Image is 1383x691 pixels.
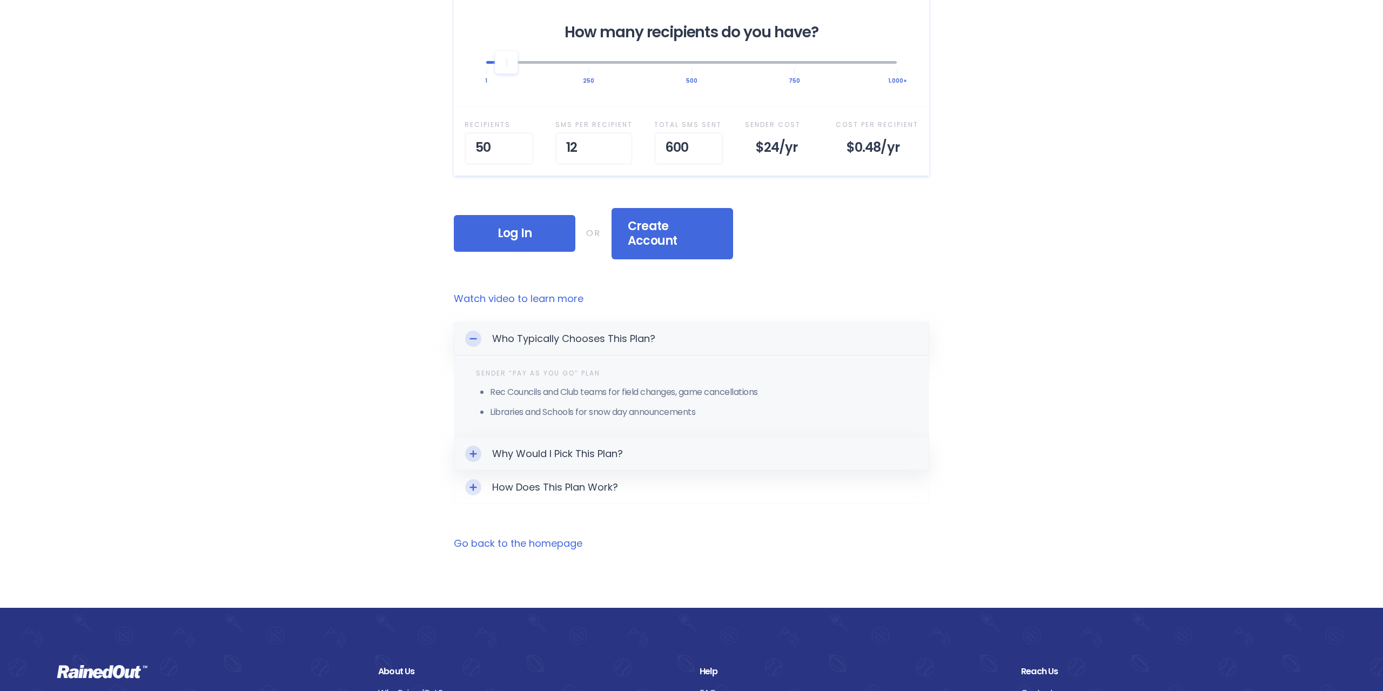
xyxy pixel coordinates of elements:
[745,118,814,132] div: Sender Cost
[378,665,683,679] div: About Us
[465,132,534,165] div: 50
[470,226,559,241] span: Log In
[700,665,1005,679] div: Help
[555,118,633,132] div: SMS per Recipient
[586,226,601,240] div: OR
[486,25,897,39] div: How many recipients do you have?
[490,406,907,419] li: Libraries and Schools for snow day announcements
[1021,665,1326,679] div: Reach Us
[836,132,918,165] div: $0.48 /yr
[465,479,481,495] div: Toggle Expand
[454,536,582,550] a: Go back to the homepage
[628,219,717,249] span: Create Account
[654,132,723,165] div: 600
[465,118,534,132] div: Recipient s
[454,292,929,306] a: Watch video to learn more
[476,366,907,380] div: Sender “Pay As You Go” Plan
[836,118,918,132] div: Cost Per Recipient
[612,208,733,259] div: Create Account
[490,386,907,399] li: Rec Councils and Club teams for field changes, game cancellations
[745,132,814,165] div: $24 /yr
[454,438,929,470] div: Toggle ExpandWhy Would I Pick This Plan?
[555,132,633,165] div: 12
[465,446,481,462] div: Toggle Expand
[454,215,575,252] div: Log In
[465,331,481,347] div: Toggle Expand
[654,118,723,132] div: Total SMS Sent
[454,323,929,355] div: Toggle ExpandWho Typically Chooses This Plan?
[454,471,929,504] div: Toggle ExpandHow Does This Plan Work?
